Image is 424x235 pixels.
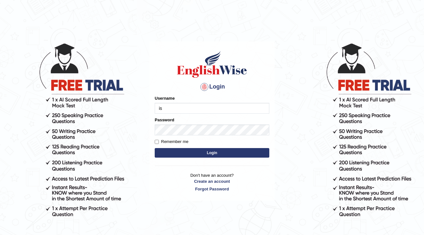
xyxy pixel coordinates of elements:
a: Forgot Password [155,186,269,192]
img: Logo of English Wise sign in for intelligent practice with AI [176,50,248,79]
input: Remember me [155,140,159,144]
label: Username [155,95,175,101]
label: Remember me [155,139,188,145]
label: Password [155,117,174,123]
h4: Login [155,82,269,92]
button: Login [155,148,269,158]
p: Don't have an account? [155,172,269,192]
a: Create an account [155,178,269,184]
